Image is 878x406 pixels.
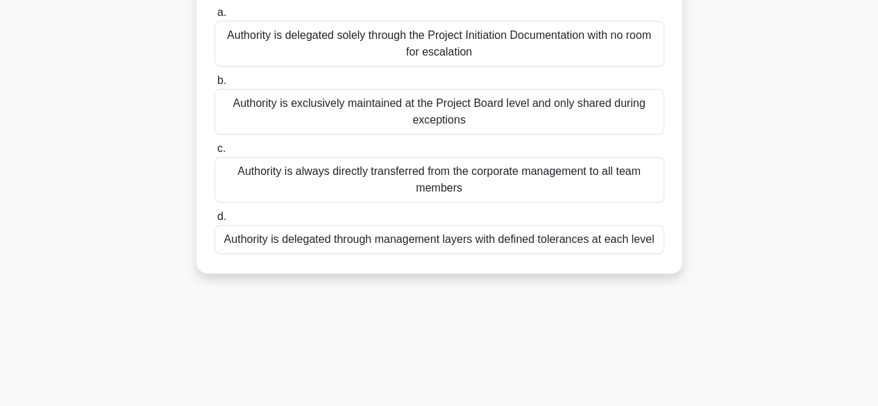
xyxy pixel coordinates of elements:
span: b. [217,74,226,86]
div: Authority is always directly transferred from the corporate management to all team members [214,157,664,203]
span: a. [217,6,226,18]
div: Authority is delegated solely through the Project Initiation Documentation with no room for escal... [214,21,664,67]
div: Authority is exclusively maintained at the Project Board level and only shared during exceptions [214,89,664,135]
span: c. [217,142,226,154]
div: Authority is delegated through management layers with defined tolerances at each level [214,225,664,254]
span: d. [217,210,226,222]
